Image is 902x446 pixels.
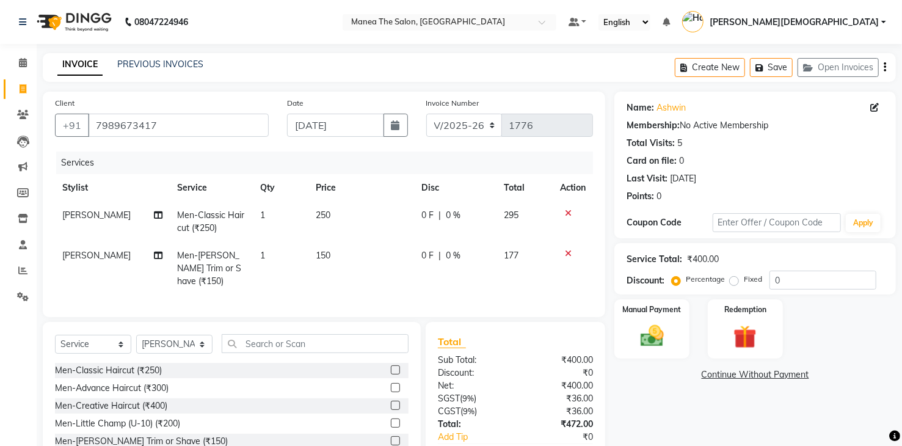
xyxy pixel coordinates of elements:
[57,54,103,76] a: INVOICE
[686,274,725,285] label: Percentage
[88,114,269,137] input: Search by Name/Mobile/Email/Code
[55,114,89,137] button: +91
[429,379,515,392] div: Net:
[798,58,879,77] button: Open Invoices
[316,250,330,261] span: 150
[308,174,415,202] th: Price
[55,98,75,109] label: Client
[438,335,466,348] span: Total
[846,214,881,232] button: Apply
[627,101,654,114] div: Name:
[222,334,409,353] input: Search or Scan
[177,210,244,233] span: Men-Classic Haircut (₹250)
[56,152,602,174] div: Services
[617,368,893,381] a: Continue Without Payment
[55,174,170,202] th: Stylist
[446,249,461,262] span: 0 %
[62,250,131,261] span: [PERSON_NAME]
[627,119,680,132] div: Membership:
[670,172,696,185] div: [DATE]
[438,393,460,404] span: SGST
[515,354,602,367] div: ₹400.00
[515,379,602,392] div: ₹400.00
[62,210,131,221] span: [PERSON_NAME]
[687,253,719,266] div: ₹400.00
[682,11,704,32] img: Hari Krishna
[515,405,602,418] div: ₹36.00
[260,210,265,221] span: 1
[429,392,515,405] div: ( )
[750,58,793,77] button: Save
[117,59,203,70] a: PREVIOUS INVOICES
[438,406,460,417] span: CGST
[429,405,515,418] div: ( )
[656,190,661,203] div: 0
[627,119,884,132] div: No Active Membership
[55,400,167,412] div: Men-Creative Haircut (₹400)
[553,174,593,202] th: Action
[462,393,474,403] span: 9%
[463,406,475,416] span: 9%
[515,392,602,405] div: ₹36.00
[422,249,434,262] span: 0 F
[422,209,434,222] span: 0 F
[627,253,682,266] div: Service Total:
[627,155,677,167] div: Card on file:
[55,382,169,395] div: Men-Advance Haircut (₹300)
[260,250,265,261] span: 1
[429,431,530,444] a: Add Tip
[316,210,330,221] span: 250
[55,417,180,430] div: Men-Little Champ (U-10) (₹200)
[134,5,188,39] b: 08047224946
[415,174,496,202] th: Disc
[439,209,442,222] span: |
[530,431,602,444] div: ₹0
[627,274,664,287] div: Discount:
[677,137,682,150] div: 5
[287,98,304,109] label: Date
[515,418,602,431] div: ₹472.00
[623,304,682,315] label: Manual Payment
[170,174,253,202] th: Service
[31,5,115,39] img: logo
[429,418,515,431] div: Total:
[253,174,308,202] th: Qty
[55,364,162,377] div: Men-Classic Haircut (₹250)
[744,274,762,285] label: Fixed
[656,101,686,114] a: Ashwin
[446,209,461,222] span: 0 %
[633,323,671,349] img: _cash.svg
[439,249,442,262] span: |
[679,155,684,167] div: 0
[504,250,518,261] span: 177
[726,323,764,351] img: _gift.svg
[429,367,515,379] div: Discount:
[496,174,553,202] th: Total
[627,137,675,150] div: Total Visits:
[627,216,712,229] div: Coupon Code
[627,190,654,203] div: Points:
[724,304,766,315] label: Redemption
[504,210,518,221] span: 295
[429,354,515,367] div: Sub Total:
[710,16,879,29] span: [PERSON_NAME][DEMOGRAPHIC_DATA]
[713,213,841,232] input: Enter Offer / Coupon Code
[426,98,479,109] label: Invoice Number
[627,172,667,185] div: Last Visit:
[515,367,602,379] div: ₹0
[177,250,241,287] span: Men-[PERSON_NAME] Trim or Shave (₹150)
[675,58,745,77] button: Create New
